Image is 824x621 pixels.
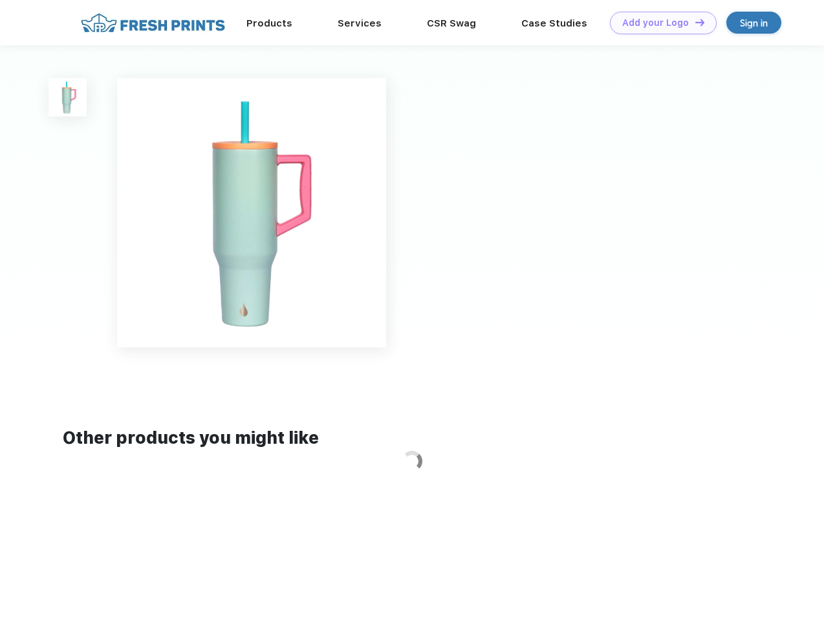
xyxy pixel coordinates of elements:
div: Add your Logo [622,17,689,28]
img: func=resize&h=640 [117,78,386,347]
div: Other products you might like [63,426,761,451]
img: func=resize&h=100 [49,78,87,116]
div: Sign in [740,16,768,30]
a: CSR Swag [427,17,476,29]
a: Products [246,17,292,29]
img: fo%20logo%202.webp [77,12,229,34]
a: Sign in [726,12,781,34]
a: Services [338,17,382,29]
img: DT [695,19,704,26]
